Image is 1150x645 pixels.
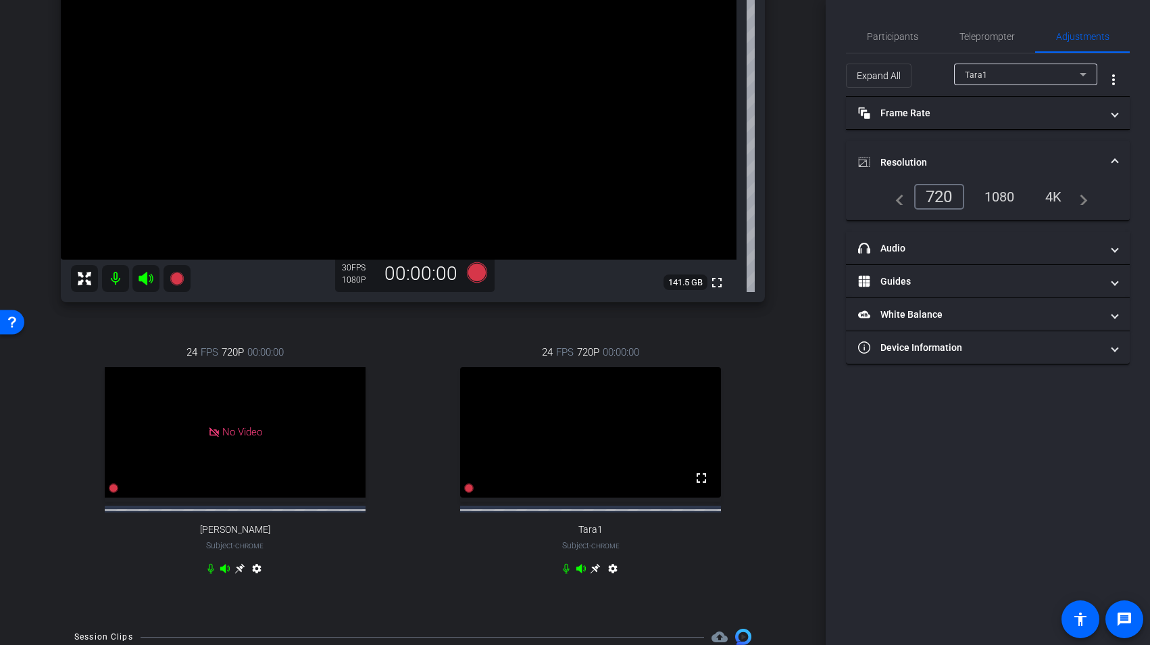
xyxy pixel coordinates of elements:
mat-panel-title: Guides [858,274,1101,289]
span: FPS [351,263,366,272]
button: Expand All [846,64,911,88]
mat-panel-title: Resolution [858,156,1101,170]
mat-expansion-panel-header: Device Information [846,331,1130,364]
mat-expansion-panel-header: Audio [846,232,1130,264]
span: Destinations for your clips [711,629,728,645]
span: 720P [577,345,599,360]
div: 720 [914,184,964,210]
span: Adjustments [1056,32,1109,41]
span: Teleprompter [959,32,1015,41]
span: 00:00:00 [247,345,284,360]
span: Expand All [857,63,901,89]
span: Chrome [235,542,264,550]
span: FPS [556,345,574,360]
span: Tara1 [965,70,988,80]
span: - [233,541,235,550]
span: 00:00:00 [603,345,639,360]
button: More Options for Adjustments Panel [1097,64,1130,96]
span: Tara1 [578,524,603,535]
span: Participants [867,32,918,41]
div: 1080P [342,274,376,285]
mat-panel-title: Frame Rate [858,106,1101,120]
mat-expansion-panel-header: White Balance [846,298,1130,331]
mat-icon: more_vert [1105,72,1122,88]
span: FPS [201,345,218,360]
div: 4K [1035,185,1072,208]
mat-icon: navigate_next [1072,189,1088,205]
img: Session clips [735,629,751,645]
span: 141.5 GB [664,274,707,291]
span: Chrome [591,542,620,550]
span: [PERSON_NAME] [200,524,270,535]
mat-panel-title: Device Information [858,341,1101,355]
mat-icon: cloud_upload [711,629,728,645]
mat-icon: fullscreen [693,470,709,486]
div: Session Clips [74,630,133,644]
div: 00:00:00 [376,262,466,285]
mat-panel-title: White Balance [858,308,1101,322]
span: 24 [186,345,197,360]
mat-icon: message [1116,611,1132,627]
span: 720P [222,345,244,360]
div: 30 [342,262,376,273]
span: Subject [206,540,264,552]
mat-icon: accessibility [1072,611,1089,627]
div: Resolution [846,184,1130,220]
span: Subject [562,540,620,552]
mat-expansion-panel-header: Resolution [846,141,1130,184]
span: - [589,541,591,550]
div: 1080 [974,185,1025,208]
mat-icon: fullscreen [709,274,725,291]
span: 24 [542,345,553,360]
mat-panel-title: Audio [858,241,1101,256]
mat-icon: settings [249,563,265,579]
mat-icon: settings [605,563,621,579]
mat-expansion-panel-header: Guides [846,265,1130,297]
span: No Video [222,426,262,438]
mat-icon: navigate_before [888,189,904,205]
mat-expansion-panel-header: Frame Rate [846,97,1130,129]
